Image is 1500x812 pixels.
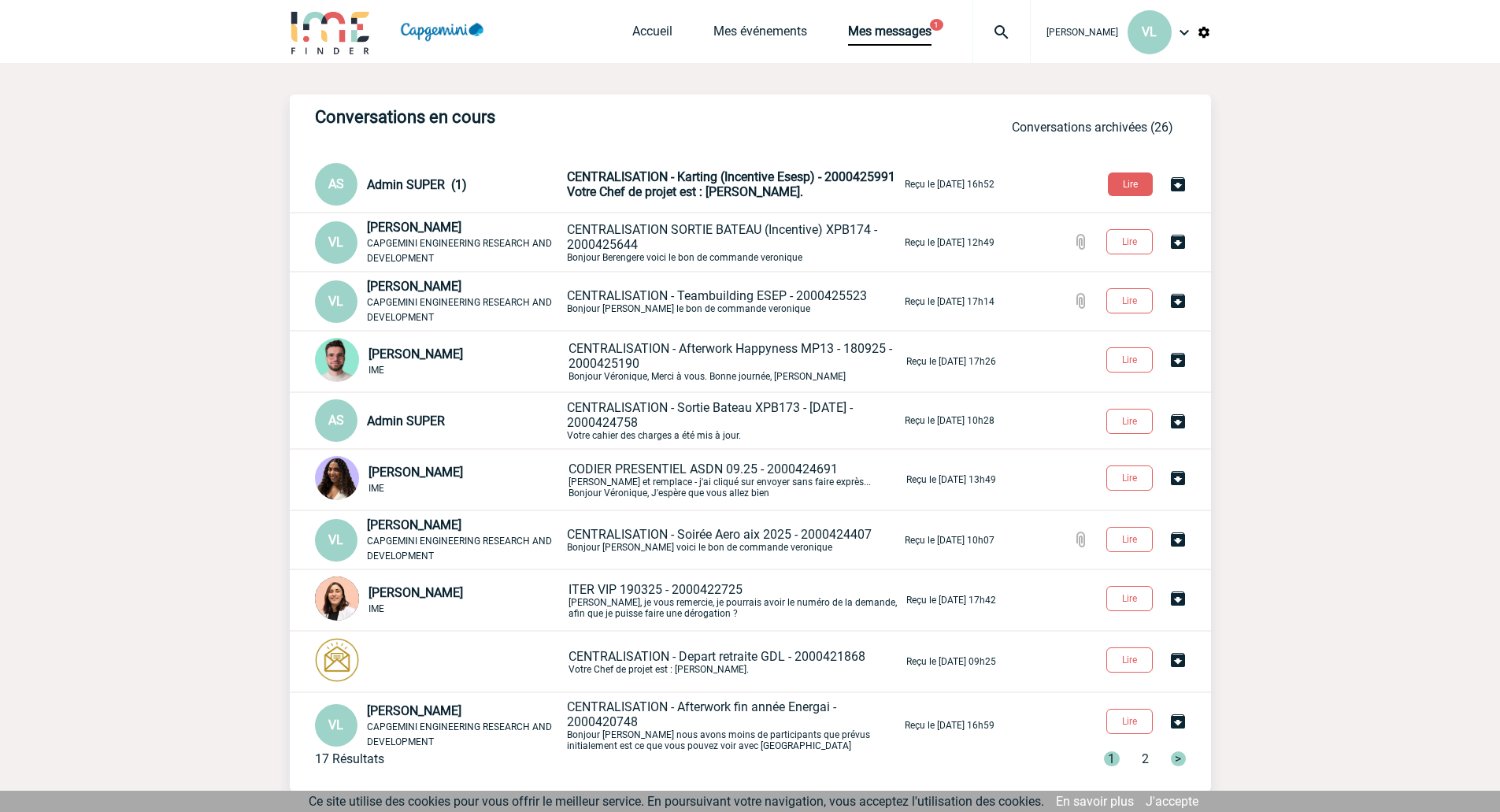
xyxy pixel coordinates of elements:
[315,456,359,500] img: 131234-0.jpg
[315,577,565,624] div: Conversation privée : Client - Agence
[290,9,372,54] img: IME-Finder
[315,163,564,206] div: Conversation privée : Client - Agence
[367,238,552,264] span: CAPGEMINI ENGINEERING RESEARCH AND DEVELOPMENT
[905,415,994,426] p: Reçu le [DATE] 10h28
[309,794,1044,809] span: Ce site utilise des cookies pour vous offrir le meilleur service. En poursuivant votre navigation...
[1169,530,1187,549] img: Archiver la conversation
[367,413,445,428] span: Admin SUPER
[632,24,672,46] a: Accueil
[1094,413,1169,428] a: Lire
[1169,651,1187,669] img: Archiver la conversation
[567,699,902,751] p: Bonjour [PERSON_NAME] nous avons moins de participants que prévus initialement est ce que vous po...
[567,288,867,303] span: CENTRALISATION - Teambuilding ESEP - 2000425523
[328,294,343,309] span: VL
[1169,469,1187,488] img: Archiver la conversation
[569,341,903,382] p: Bonjour Véronique, Merci à vous. Bonne journée, [PERSON_NAME]
[567,222,902,263] p: Bonjour Berengere voici le bon de commande veronique
[315,471,996,486] a: [PERSON_NAME] IME CODIER PRESENTIEL ASDN 09.25 - 2000424691[PERSON_NAME] et remplace - j'ai cliqu...
[1108,172,1153,196] button: Lire
[367,297,552,323] span: CAPGEMINI ENGINEERING RESEARCH AND DEVELOPMENT
[1106,465,1153,491] button: Lire
[369,465,463,480] span: [PERSON_NAME]
[1094,531,1169,546] a: Lire
[315,234,994,249] a: VL [PERSON_NAME] CAPGEMINI ENGINEERING RESEARCH AND DEVELOPMENT CENTRALISATION SORTIE BATEAU (Inc...
[905,296,994,307] p: Reçu le [DATE] 17h14
[713,24,807,46] a: Mes événements
[1106,586,1153,611] button: Lire
[1106,709,1153,734] button: Lire
[569,462,838,476] span: CODIER PRESENTIEL ASDN 09.25 - 2000424691
[1094,651,1169,666] a: Lire
[328,532,343,547] span: VL
[315,293,994,308] a: VL [PERSON_NAME] CAPGEMINI ENGINEERING RESEARCH AND DEVELOPMENT CENTRALISATION - Teambuilding ESE...
[328,176,344,191] span: AS
[1094,590,1169,605] a: Lire
[569,649,903,675] p: Votre Chef de projet est : [PERSON_NAME].
[905,535,994,546] p: Reçu le [DATE] 10h07
[906,356,996,367] p: Reçu le [DATE] 17h26
[1106,647,1153,673] button: Lire
[567,288,902,314] p: Bonjour [PERSON_NAME] le bon de commande veronique
[1012,120,1173,135] a: Conversations archivées (26)
[1169,291,1187,310] img: Archiver la conversation
[1095,176,1169,191] a: Lire
[569,341,892,371] span: CENTRALISATION - Afterwork Happyness MP13 - 180925 - 2000425190
[315,353,996,368] a: [PERSON_NAME] IME CENTRALISATION - Afterwork Happyness MP13 - 180925 - 2000425190Bonjour Véroniqu...
[905,720,994,731] p: Reçu le [DATE] 16h59
[906,656,996,667] p: Reçu le [DATE] 09h25
[1094,351,1169,366] a: Lire
[1169,232,1187,251] img: Archiver la conversation
[315,220,564,265] div: Conversation privée : Client - Agence
[315,107,787,127] h3: Conversations en cours
[1169,589,1187,608] img: Archiver la conversation
[315,338,359,382] img: 121547-2.png
[369,347,463,362] span: [PERSON_NAME]
[567,527,872,542] span: CENTRALISATION - Soirée Aero aix 2025 - 2000424407
[315,532,994,547] a: VL [PERSON_NAME] CAPGEMINI ENGINEERING RESEARCH AND DEVELOPMENT CENTRALISATION - Soirée Aero aix ...
[369,585,463,600] span: [PERSON_NAME]
[315,279,564,324] div: Conversation privée : Client - Agence
[567,400,853,430] span: CENTRALISATION - Sortie Bateau XPB173 - [DATE] - 2000424758
[369,603,384,614] span: IME
[1169,175,1187,194] img: Archiver la conversation
[1169,350,1187,369] img: Archiver la conversation
[1169,712,1187,731] img: Archiver la conversation
[569,649,865,664] span: CENTRALISATION - Depart retraite GDL - 2000421868
[567,400,902,441] p: Votre cahier des charges a été mis à jour.
[315,703,564,748] div: Conversation privée : Client - Agence
[930,19,943,31] button: 1
[367,721,552,747] span: CAPGEMINI ENGINEERING RESEARCH AND DEVELOPMENT
[328,413,344,428] span: AS
[848,24,931,46] a: Mes messages
[315,591,996,606] a: [PERSON_NAME] IME ITER VIP 190325 - 2000422725[PERSON_NAME], je vous remercie, je pourrais avoir ...
[1106,288,1153,313] button: Lire
[1142,24,1157,39] span: VL
[567,169,895,184] span: CENTRALISATION - Karting (Incentive Esesp) - 2000425991
[367,177,467,192] span: Admin SUPER (1)
[1094,469,1169,484] a: Lire
[1171,751,1186,766] span: >
[1094,713,1169,728] a: Lire
[367,220,461,235] span: [PERSON_NAME]
[367,536,552,562] span: CAPGEMINI ENGINEERING RESEARCH AND DEVELOPMENT
[315,517,564,562] div: Conversation privée : Client - Agence
[567,699,836,729] span: CENTRALISATION - Afterwork fin année Energai - 2000420748
[906,474,996,485] p: Reçu le [DATE] 13h49
[367,703,461,718] span: [PERSON_NAME]
[906,595,996,606] p: Reçu le [DATE] 17h42
[315,577,359,621] img: 129834-0.png
[567,222,877,252] span: CENTRALISATION SORTIE BATEAU (Incentive) XPB174 - 2000425644
[1106,347,1153,373] button: Lire
[1046,27,1118,38] span: [PERSON_NAME]
[569,582,903,619] p: [PERSON_NAME], je vous remercie, je pourrais avoir le numéro de la demande, afin que je puisse fa...
[367,279,461,294] span: [PERSON_NAME]
[1106,527,1153,552] button: Lire
[1106,409,1153,434] button: Lire
[369,365,384,376] span: IME
[905,237,994,248] p: Reçu le [DATE] 12h49
[315,176,994,191] a: AS Admin SUPER (1) CENTRALISATION - Karting (Incentive Esesp) - 2000425991Votre Chef de projet es...
[315,456,565,503] div: Conversation privée : Client - Agence
[1146,794,1198,809] a: J'accepte
[1142,751,1149,766] span: 2
[315,399,564,442] div: Conversation privée : Client - Agence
